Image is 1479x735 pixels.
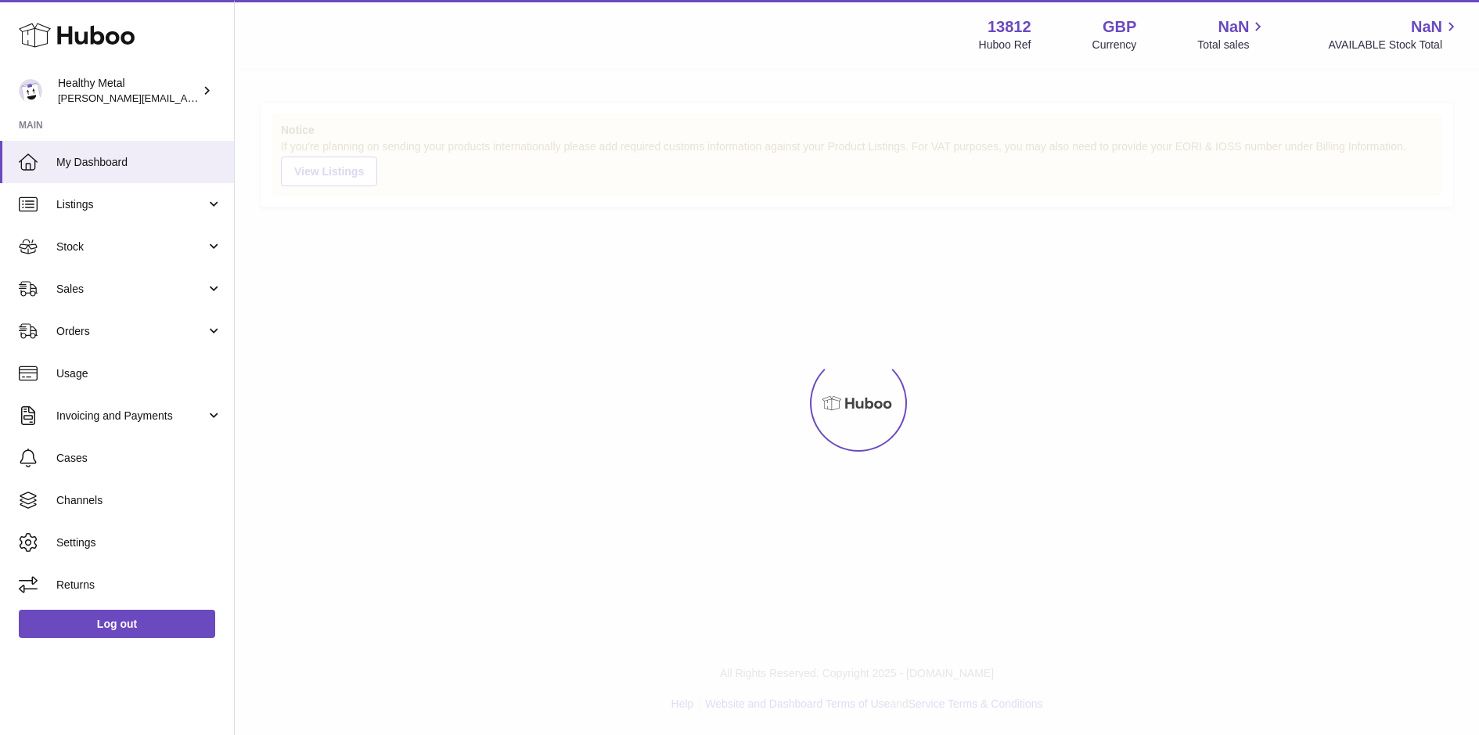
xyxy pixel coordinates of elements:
div: Currency [1092,38,1137,52]
span: Total sales [1197,38,1267,52]
a: NaN AVAILABLE Stock Total [1328,16,1460,52]
span: Stock [56,240,206,254]
span: Settings [56,535,222,550]
strong: 13812 [988,16,1031,38]
span: Sales [56,282,206,297]
span: [PERSON_NAME][EMAIL_ADDRESS][DOMAIN_NAME] [58,92,314,104]
span: AVAILABLE Stock Total [1328,38,1460,52]
span: Invoicing and Payments [56,409,206,423]
strong: GBP [1103,16,1136,38]
span: Usage [56,366,222,381]
span: My Dashboard [56,155,222,170]
span: Orders [56,324,206,339]
span: Cases [56,451,222,466]
div: Healthy Metal [58,76,199,106]
img: jose@healthy-metal.com [19,79,42,103]
span: Returns [56,578,222,593]
span: Channels [56,493,222,508]
div: Huboo Ref [979,38,1031,52]
span: NaN [1218,16,1249,38]
span: Listings [56,197,206,212]
span: NaN [1411,16,1442,38]
a: NaN Total sales [1197,16,1267,52]
a: Log out [19,610,215,638]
